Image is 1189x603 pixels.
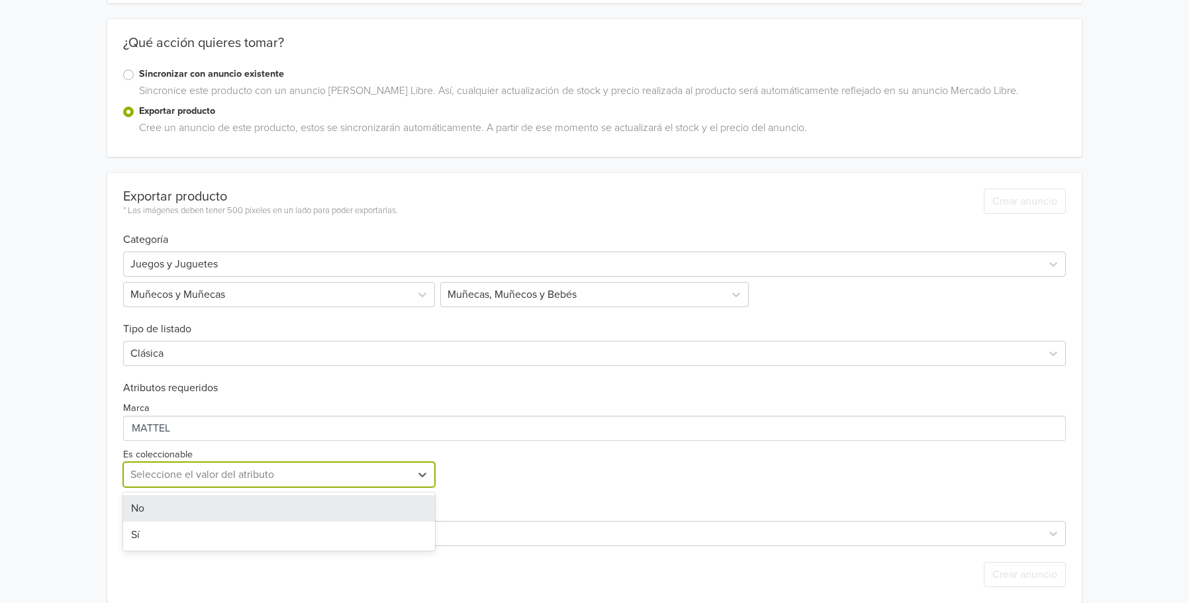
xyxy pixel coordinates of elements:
[123,495,435,522] div: No
[123,218,1066,246] h6: Categoría
[984,189,1066,214] button: Crear anuncio
[984,562,1066,587] button: Crear anuncio
[139,67,1066,81] label: Sincronizar con anuncio existente
[123,503,1066,516] h6: Atributos opcionales
[123,401,150,416] label: Marca
[107,35,1082,67] div: ¿Qué acción quieres tomar?
[134,120,1066,141] div: Cree un anuncio de este producto, estos se sincronizarán automáticamente. A partir de ese momento...
[123,189,398,205] div: Exportar producto
[123,307,1066,336] h6: Tipo de listado
[123,382,1066,394] h6: Atributos requeridos
[123,522,435,548] div: Sí
[139,104,1066,118] label: Exportar producto
[123,205,398,218] div: * Las imágenes deben tener 500 píxeles en un lado para poder exportarlas.
[123,447,193,462] label: Es coleccionable
[134,83,1066,104] div: Sincronice este producto con un anuncio [PERSON_NAME] Libre. Así, cualquier actualización de stoc...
